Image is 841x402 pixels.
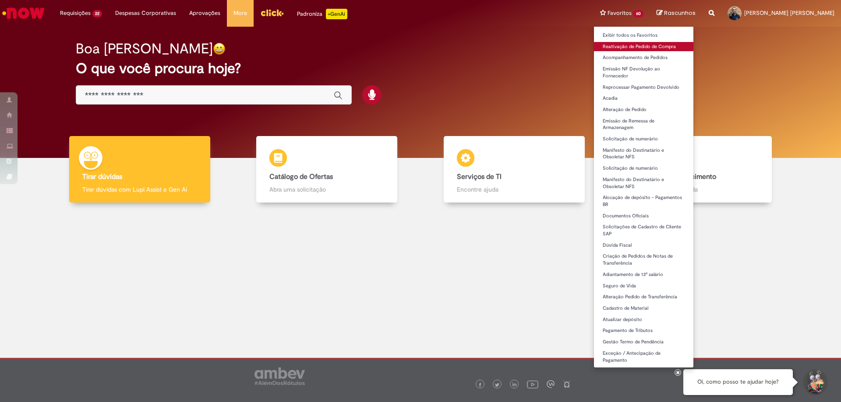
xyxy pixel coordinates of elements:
[594,252,693,268] a: Criação de Pedidos de Notas de Transferência
[82,185,197,194] p: Tirar dúvidas com Lupi Assist e Gen Ai
[594,222,693,238] a: Solicitações de Cadastro de Cliente SAP
[495,383,499,387] img: logo_footer_twitter.png
[76,61,766,76] h2: O que você procura hoje?
[594,105,693,115] a: Alteração de Pedido
[657,9,696,17] a: Rascunhos
[269,172,333,181] b: Catálogo de Ofertas
[478,383,482,387] img: logo_footer_facebook.png
[92,10,102,17] span: 22
[594,304,693,313] a: Cadastro de Material
[563,380,571,388] img: logo_footer_naosei.png
[594,26,694,368] ul: Favoritos
[297,9,347,19] div: Padroniza
[594,83,693,92] a: Reprocessar Pagamento Devolvido
[608,136,795,203] a: Base de Conhecimento Consulte e aprenda
[594,292,693,302] a: Alteração Pedido de Transferência
[269,185,384,194] p: Abra uma solicitação
[594,281,693,291] a: Seguro de Vida
[664,9,696,17] span: Rascunhos
[326,9,347,19] p: +GenAi
[213,42,226,55] img: happy-face.png
[594,193,693,209] a: Alocação de depósito - Pagamentos BR
[594,175,693,191] a: Manifesto do Destinatário e Obsoletar NFS
[82,172,122,181] b: Tirar dúvidas
[644,185,759,194] p: Consulte e aprenda
[233,9,247,17] span: More
[1,4,46,22] img: ServiceNow
[594,164,693,173] a: Solicitação de numerário
[594,270,693,280] a: Adiantamento de 13º salário
[457,185,572,194] p: Encontre ajuda
[633,10,643,17] span: 60
[420,136,608,203] a: Serviços de TI Encontre ajuda
[594,367,693,376] a: Apropriação
[594,241,693,250] a: Dúvida Fiscal
[594,349,693,365] a: Exceção / Antecipação de Pagamento
[189,9,220,17] span: Aprovações
[594,94,693,103] a: Acadia
[594,64,693,80] a: Emissão NF Devolução ao Fornecedor
[594,315,693,325] a: Atualizar depósito
[594,337,693,347] a: Gestão Termo de Pendência
[744,9,834,17] span: [PERSON_NAME] [PERSON_NAME]
[683,369,793,395] div: Oi, como posso te ajudar hoje?
[594,134,693,144] a: Solicitação de numerário
[512,382,517,388] img: logo_footer_linkedin.png
[594,211,693,221] a: Documentos Oficiais
[260,6,284,19] img: click_logo_yellow_360x200.png
[594,116,693,133] a: Emissão de Remessa de Armazenagem
[457,172,502,181] b: Serviços de TI
[547,380,555,388] img: logo_footer_workplace.png
[46,136,233,203] a: Tirar dúvidas Tirar dúvidas com Lupi Assist e Gen Ai
[594,53,693,63] a: Acompanhamento de Pedidos
[594,31,693,40] a: Exibir todos os Favoritos
[594,146,693,162] a: Manifesto do Destinatário e Obsoletar NFS
[608,9,632,17] span: Favoritos
[76,41,213,56] h2: Boa [PERSON_NAME]
[802,369,828,395] button: Iniciar Conversa de Suporte
[115,9,176,17] span: Despesas Corporativas
[60,9,91,17] span: Requisições
[594,326,693,336] a: Pagamento de Tributos
[254,367,305,385] img: logo_footer_ambev_rotulo_gray.png
[594,42,693,52] a: Reativação de Pedido de Compra
[233,136,421,203] a: Catálogo de Ofertas Abra uma solicitação
[527,378,538,390] img: logo_footer_youtube.png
